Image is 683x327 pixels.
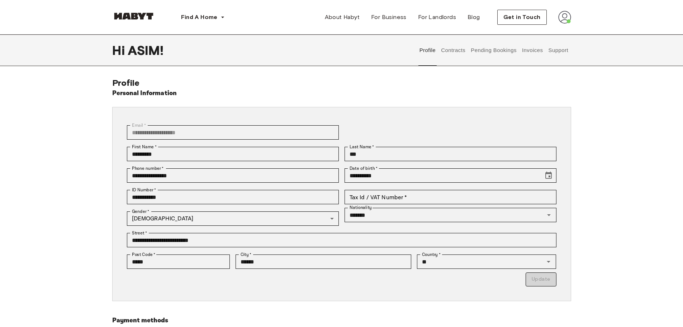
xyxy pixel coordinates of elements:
[417,34,571,66] div: user profile tabs
[422,251,441,258] label: Country
[325,13,360,22] span: About Habyt
[470,34,518,66] button: Pending Bookings
[112,88,177,98] h6: Personal Information
[547,34,569,66] button: Support
[497,10,547,25] button: Get in Touch
[128,43,164,58] span: ASIM !
[503,13,541,22] span: Get in Touch
[132,122,146,129] label: Email
[418,13,456,22] span: For Landlords
[132,165,164,172] label: Phone number
[241,251,252,258] label: City
[112,13,155,20] img: Habyt
[544,257,554,267] button: Open
[112,43,128,58] span: Hi
[412,10,462,24] a: For Landlords
[132,208,149,215] label: Gender
[132,187,156,193] label: ID Number
[127,211,339,226] div: [DEMOGRAPHIC_DATA]
[175,10,231,24] button: Find A Home
[558,11,571,24] img: avatar
[132,144,157,150] label: First Name
[112,316,571,326] h6: Payment methods
[462,10,486,24] a: Blog
[181,13,218,22] span: Find A Home
[132,230,147,236] label: Street
[468,13,480,22] span: Blog
[350,165,378,172] label: Date of birth
[365,10,412,24] a: For Business
[319,10,365,24] a: About Habyt
[112,78,140,88] span: Profile
[544,210,554,220] button: Open
[521,34,544,66] button: Invoices
[541,168,556,183] button: Choose date, selected date is Mar 28, 1994
[440,34,466,66] button: Contracts
[371,13,407,22] span: For Business
[418,34,437,66] button: Profile
[132,251,156,258] label: Post Code
[127,125,339,140] div: You can't change your email address at the moment. Please reach out to customer support in case y...
[350,144,374,150] label: Last Name
[350,205,372,211] label: Nationality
